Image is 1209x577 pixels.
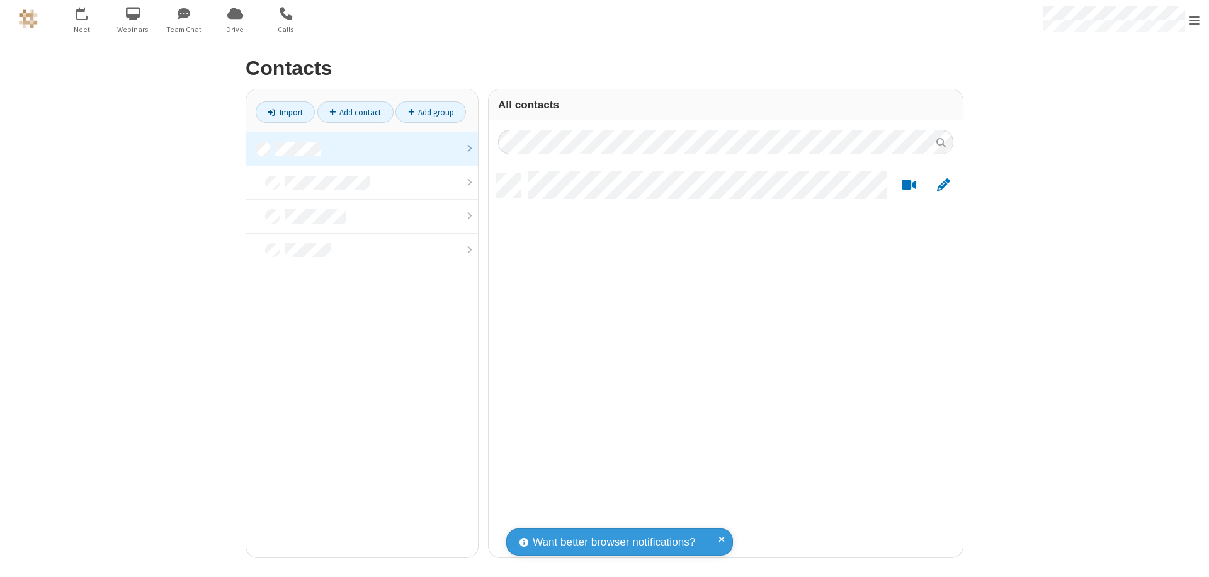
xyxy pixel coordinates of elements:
button: Start a video meeting [897,178,921,193]
span: Team Chat [161,24,208,35]
span: Drive [212,24,259,35]
h2: Contacts [246,57,963,79]
div: grid [489,164,963,557]
span: Meet [59,24,106,35]
iframe: Chat [1178,544,1200,568]
span: Webinars [110,24,157,35]
a: Add contact [317,101,394,123]
button: Edit [931,178,955,193]
span: Calls [263,24,310,35]
h3: All contacts [498,99,953,111]
a: Add group [395,101,466,123]
span: Want better browser notifications? [533,534,695,551]
a: Import [256,101,315,123]
div: 1 [85,7,93,16]
img: QA Selenium DO NOT DELETE OR CHANGE [19,9,38,28]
